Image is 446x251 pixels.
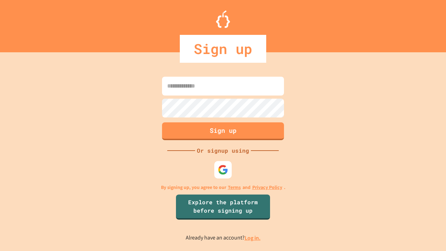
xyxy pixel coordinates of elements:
[252,184,282,191] a: Privacy Policy
[186,234,261,242] p: Already have an account?
[245,234,261,242] a: Log in.
[195,146,251,155] div: Or signup using
[228,184,241,191] a: Terms
[162,122,284,140] button: Sign up
[180,35,266,63] div: Sign up
[176,195,270,220] a: Explore the platform before signing up
[161,184,285,191] p: By signing up, you agree to our and .
[216,10,230,28] img: Logo.svg
[218,165,228,175] img: google-icon.svg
